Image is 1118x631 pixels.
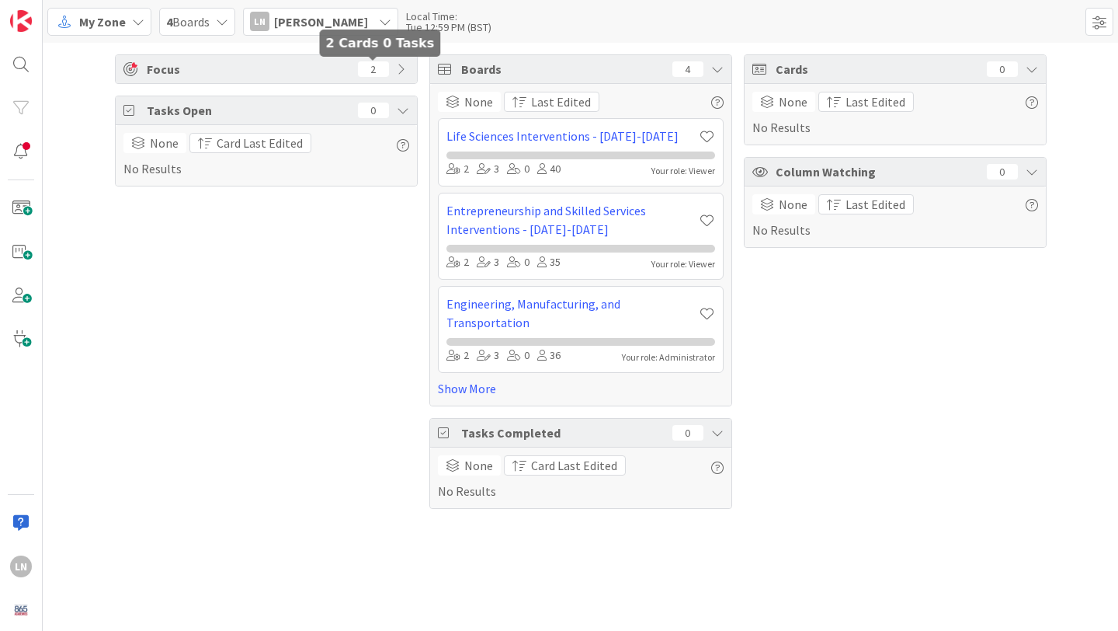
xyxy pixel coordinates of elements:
span: Last Edited [845,92,905,111]
div: 0 [987,61,1018,77]
button: Last Edited [504,92,599,112]
div: 36 [537,347,561,364]
h5: 2 Cards 0 Tasks [326,36,435,51]
span: [PERSON_NAME] [274,12,368,31]
div: No Results [752,194,1038,239]
span: Tasks Open [147,101,350,120]
span: Card Last Edited [217,134,303,152]
span: None [150,134,179,152]
span: Last Edited [531,92,591,111]
div: 0 [987,164,1018,180]
div: 2 [446,161,469,178]
span: Cards [776,60,979,78]
button: Card Last Edited [504,455,626,476]
span: None [779,195,807,214]
div: Local Time: [406,11,491,22]
span: None [779,92,807,111]
span: Column Watching [776,162,979,181]
a: Show More [438,379,724,398]
div: No Results [438,455,724,500]
a: Life Sciences Interventions - [DATE]-[DATE] [446,127,699,145]
span: Boards [166,12,210,31]
div: 0 [358,103,389,118]
div: Your role: Viewer [651,257,715,271]
button: Last Edited [818,194,914,214]
div: No Results [123,133,409,178]
div: 0 [507,347,529,364]
div: Tue 12:59 PM (BST) [406,22,491,33]
div: Your role: Viewer [651,164,715,178]
button: Last Edited [818,92,914,112]
span: None [464,92,493,111]
a: Entrepreneurship and Skilled Services Interventions - [DATE]-[DATE] [446,201,699,239]
div: No Results [752,92,1038,137]
b: 4 [166,14,172,30]
button: Card Last Edited [189,133,311,153]
div: 0 [672,425,703,441]
div: 3 [477,254,499,271]
div: 0 [507,254,529,271]
span: Focus [147,60,345,78]
span: Boards [461,60,665,78]
div: 40 [537,161,561,178]
span: Card Last Edited [531,456,617,475]
div: LN [250,12,269,31]
img: avatar [10,599,32,621]
div: 0 [507,161,529,178]
a: Engineering, Manufacturing, and Transportation [446,295,699,332]
span: None [464,456,493,475]
div: 4 [672,61,703,77]
div: 3 [477,347,499,364]
span: Tasks Completed [461,424,665,442]
div: 2 [358,61,389,77]
span: Last Edited [845,195,905,214]
div: 35 [537,254,561,271]
div: 2 [446,254,469,271]
div: 3 [477,161,499,178]
img: Visit kanbanzone.com [10,10,32,32]
div: Your role: Administrator [622,350,715,364]
span: My Zone [79,12,126,31]
div: LN [10,556,32,577]
div: 2 [446,347,469,364]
